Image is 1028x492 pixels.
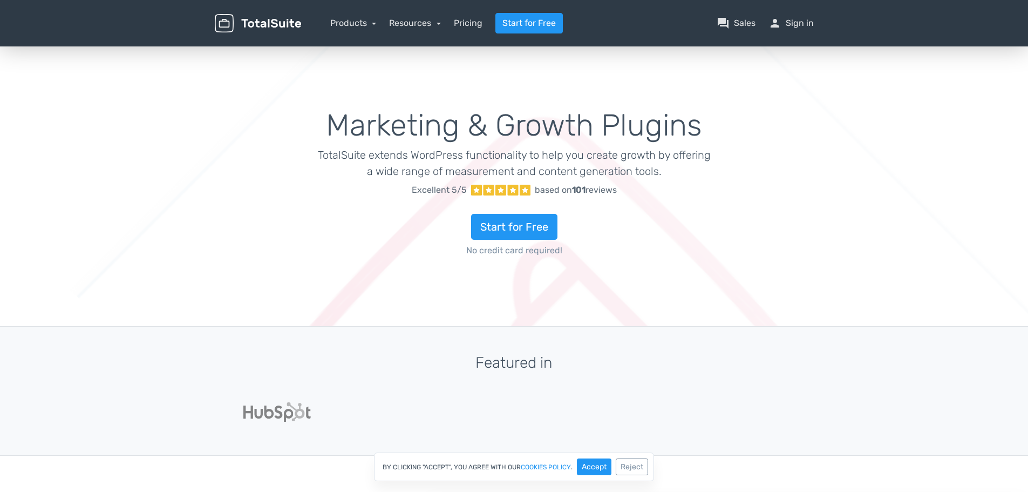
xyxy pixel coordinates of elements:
span: question_answer [717,17,730,30]
div: By clicking "Accept", you agree with our . [374,453,654,481]
a: Start for Free [471,214,557,240]
div: based on reviews [535,184,617,197]
a: Products [330,18,377,28]
h1: Marketing & Growth Plugins [317,109,711,143]
a: personSign in [768,17,814,30]
span: No credit card required! [317,244,711,257]
button: Reject [616,459,648,475]
a: Pricing [454,17,482,30]
strong: 101 [572,185,586,195]
h3: Featured in [215,355,814,372]
img: TotalSuite for WordPress [215,14,301,33]
span: Excellent 5/5 [412,184,467,197]
a: Excellent 5/5 based on101reviews [317,179,711,201]
span: person [768,17,781,30]
a: cookies policy [521,464,571,470]
a: question_answerSales [717,17,755,30]
button: Accept [577,459,611,475]
img: Hubspot [243,402,311,422]
p: TotalSuite extends WordPress functionality to help you create growth by offering a wide range of ... [317,147,711,179]
a: Start for Free [495,13,563,33]
a: Resources [389,18,441,28]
